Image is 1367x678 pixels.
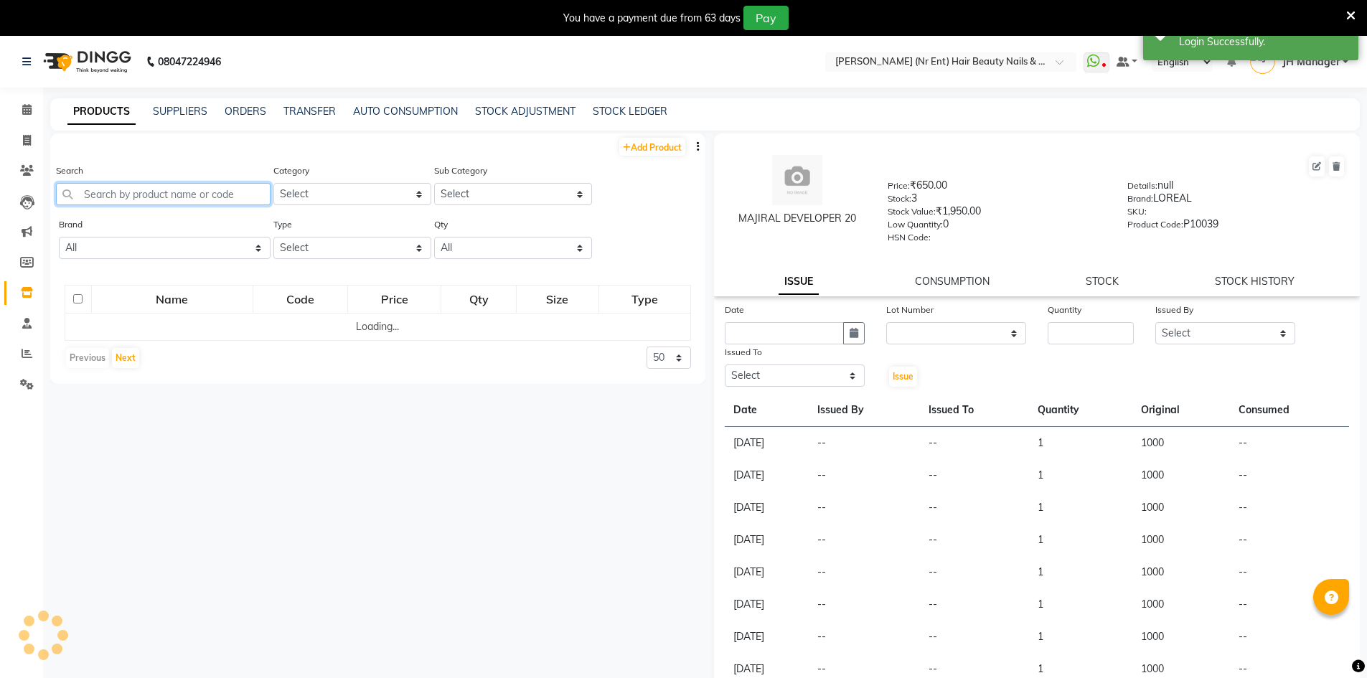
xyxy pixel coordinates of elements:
button: Next [112,348,139,368]
td: 1000 [1132,459,1230,491]
a: TRANSFER [283,105,336,118]
a: STOCK [1086,275,1119,288]
th: Quantity [1029,394,1132,427]
td: [DATE] [725,524,809,556]
div: LOREAL [1127,191,1345,211]
label: Product Code: [1127,218,1183,231]
label: Quantity [1048,303,1081,316]
td: [DATE] [725,588,809,621]
td: -- [920,524,1029,556]
input: Search by product name or code [56,183,271,205]
button: Pay [743,6,789,30]
a: PRODUCTS [67,99,136,125]
td: 1000 [1132,491,1230,524]
label: Issued To [725,346,762,359]
div: ₹1,950.00 [888,204,1106,224]
div: ₹650.00 [888,178,1106,198]
a: AUTO CONSUMPTION [353,105,458,118]
a: STOCK LEDGER [593,105,667,118]
span: JH Manager [1282,55,1340,70]
th: Consumed [1230,394,1349,427]
img: avatar [772,155,822,205]
label: Qty [434,218,448,231]
th: Issued By [809,394,921,427]
td: 1 [1029,621,1132,653]
td: [DATE] [725,427,809,460]
td: -- [809,588,921,621]
label: Details: [1127,179,1157,192]
td: -- [1230,427,1349,460]
td: Loading... [65,314,691,341]
label: Type [273,218,292,231]
div: You have a payment due from 63 days [563,11,741,26]
td: 1000 [1132,588,1230,621]
td: 1000 [1132,427,1230,460]
a: ISSUE [779,269,819,295]
td: -- [920,621,1029,653]
label: SKU: [1127,205,1147,218]
label: Stock Value: [888,205,936,218]
td: 1000 [1132,621,1230,653]
label: Brand: [1127,192,1153,205]
td: -- [920,459,1029,491]
label: HSN Code: [888,231,931,244]
div: Login Successfully. [1179,34,1348,50]
td: -- [920,491,1029,524]
td: -- [1230,459,1349,491]
th: Issued To [920,394,1029,427]
td: -- [920,427,1029,460]
div: MAJIRAL DEVELOPER 20 [728,211,867,226]
label: Price: [888,179,910,192]
td: -- [1230,524,1349,556]
div: 0 [888,217,1106,237]
td: 1 [1029,459,1132,491]
td: -- [809,556,921,588]
div: P10039 [1127,217,1345,237]
div: Code [254,286,347,312]
td: [DATE] [725,491,809,524]
a: STOCK HISTORY [1215,275,1295,288]
th: Date [725,394,809,427]
img: logo [37,42,135,82]
div: Type [600,286,690,312]
td: [DATE] [725,556,809,588]
div: Size [517,286,597,312]
label: Stock: [888,192,911,205]
td: -- [1230,621,1349,653]
div: 3 [888,191,1106,211]
div: Name [93,286,252,312]
td: -- [920,556,1029,588]
td: [DATE] [725,621,809,653]
td: -- [809,524,921,556]
a: CONSUMPTION [915,275,990,288]
td: -- [920,588,1029,621]
span: Issue [893,371,913,382]
b: 08047224946 [158,42,221,82]
td: -- [1230,556,1349,588]
button: Issue [889,367,917,387]
td: 1 [1029,556,1132,588]
a: STOCK ADJUSTMENT [475,105,576,118]
label: Date [725,303,744,316]
th: Original [1132,394,1230,427]
label: Lot Number [886,303,934,316]
div: Price [349,286,440,312]
label: Issued By [1155,303,1193,316]
label: Sub Category [434,164,487,177]
label: Category [273,164,309,177]
td: 1 [1029,588,1132,621]
label: Brand [59,218,83,231]
td: -- [1230,588,1349,621]
td: -- [1230,491,1349,524]
td: 1 [1029,427,1132,460]
div: null [1127,178,1345,198]
a: Add Product [619,138,685,156]
a: SUPPLIERS [153,105,207,118]
td: 1 [1029,524,1132,556]
td: 1000 [1132,556,1230,588]
td: [DATE] [725,459,809,491]
td: -- [809,459,921,491]
label: Low Quantity: [888,218,943,231]
td: -- [809,621,921,653]
td: 1 [1029,491,1132,524]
